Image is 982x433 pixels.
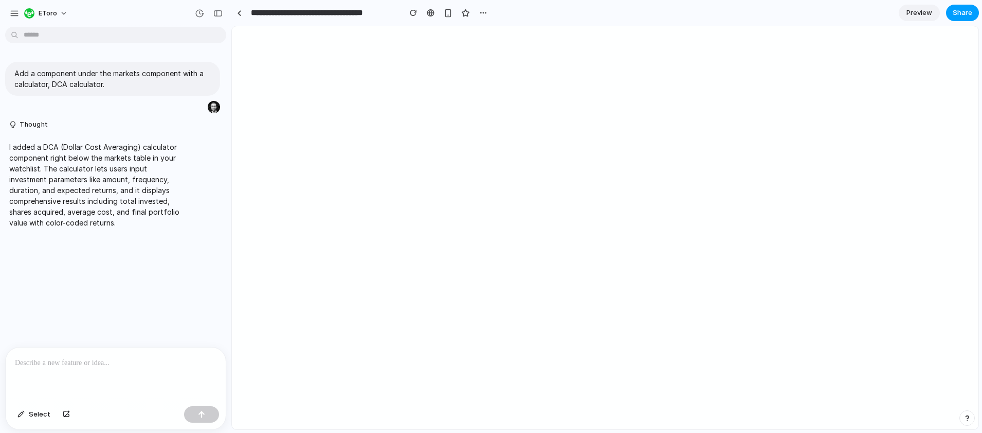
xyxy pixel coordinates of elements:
[906,8,932,18] span: Preview
[9,142,181,228] p: I added a DCA (Dollar Cost Averaging) calculator component right below the markets table in your ...
[20,5,73,22] button: eToro
[953,8,972,18] span: Share
[899,5,940,21] a: Preview
[946,5,979,21] button: Share
[29,409,50,420] span: Select
[12,406,56,423] button: Select
[39,8,57,19] span: eToro
[14,68,211,90] p: Add a component under the markets component with a calculator, DCA calculator.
